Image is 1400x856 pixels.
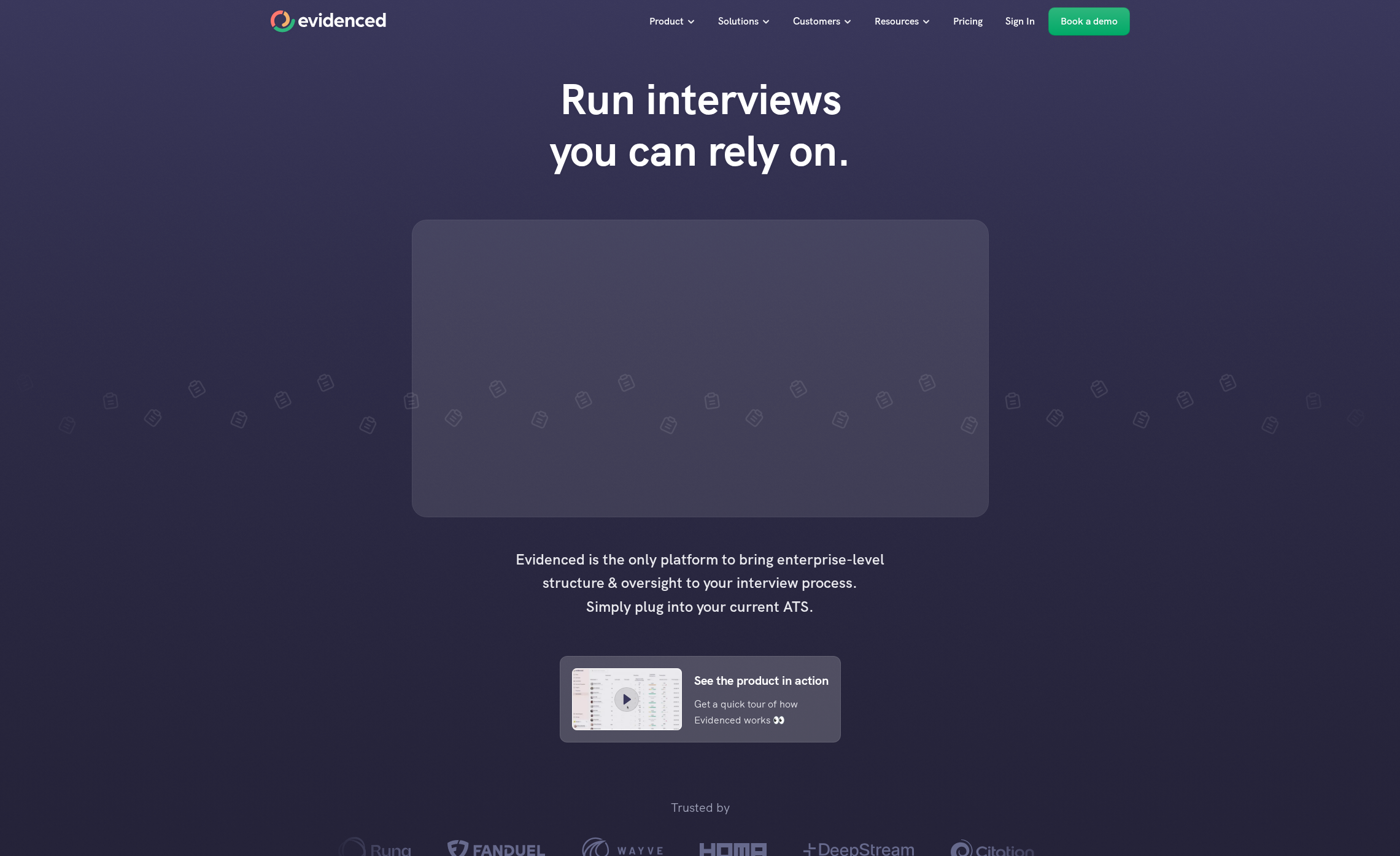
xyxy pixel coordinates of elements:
[944,7,992,36] a: Pricing
[718,13,759,29] p: Solutions
[793,13,840,29] p: Customers
[525,74,875,177] h1: Run interviews you can rely on.
[694,696,810,728] p: Get a quick tour of how Evidenced works 👀
[1048,7,1130,36] a: Book a demo
[953,13,983,29] p: Pricing
[560,656,841,742] a: See the product in actionGet a quick tour of how Evidenced works 👀
[875,13,919,29] p: Resources
[1005,13,1035,29] p: Sign In
[649,13,684,29] p: Product
[996,7,1044,36] a: Sign In
[271,10,386,33] a: Home
[694,671,829,690] p: See the product in action
[510,548,891,619] h4: Evidenced is the only platform to bring enterprise-level structure & oversight to your interview ...
[671,798,730,817] p: Trusted by
[1061,13,1118,29] p: Book a demo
